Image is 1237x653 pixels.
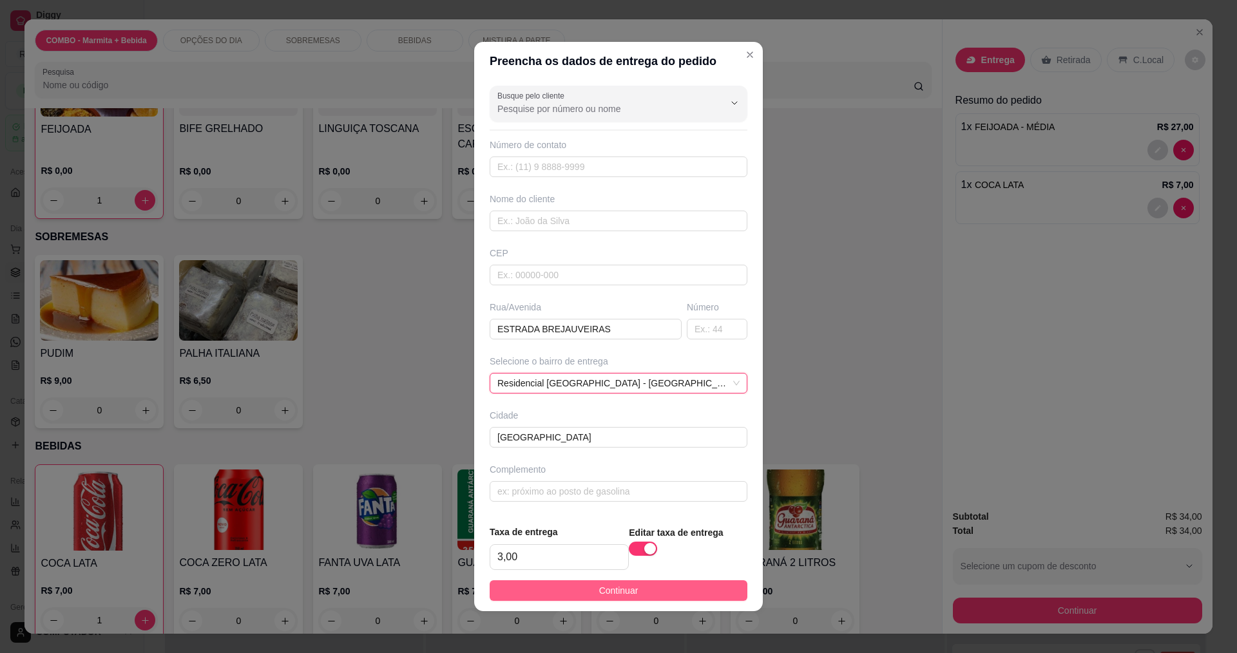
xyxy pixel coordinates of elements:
[724,93,745,113] button: Show suggestions
[490,580,747,601] button: Continuar
[490,463,747,476] div: Complemento
[599,583,638,598] span: Continuar
[490,193,747,205] div: Nome do cliente
[497,374,740,393] span: Residencial Sao Francisco - São José dos Campos - R$ 0,00
[629,527,723,538] strong: Editar taxa de entrega
[474,42,763,80] header: Preencha os dados de entrega do pedido
[490,427,747,448] input: Ex.: Santo André
[490,481,747,502] input: ex: próximo ao posto de gasolina
[490,355,747,368] div: Selecione o bairro de entrega
[687,301,747,314] div: Número
[490,265,747,285] input: Ex.: 00000-000
[490,156,747,177] input: Ex.: (11) 9 8888-9999
[490,247,747,260] div: CEP
[490,138,747,151] div: Número de contato
[490,301,682,314] div: Rua/Avenida
[490,319,682,339] input: Ex.: Rua Oscar Freire
[497,102,704,115] input: Busque pelo cliente
[490,409,747,422] div: Cidade
[497,90,569,101] label: Busque pelo cliente
[687,319,747,339] input: Ex.: 44
[490,211,747,231] input: Ex.: João da Silva
[490,527,558,537] strong: Taxa de entrega
[740,44,760,65] button: Close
